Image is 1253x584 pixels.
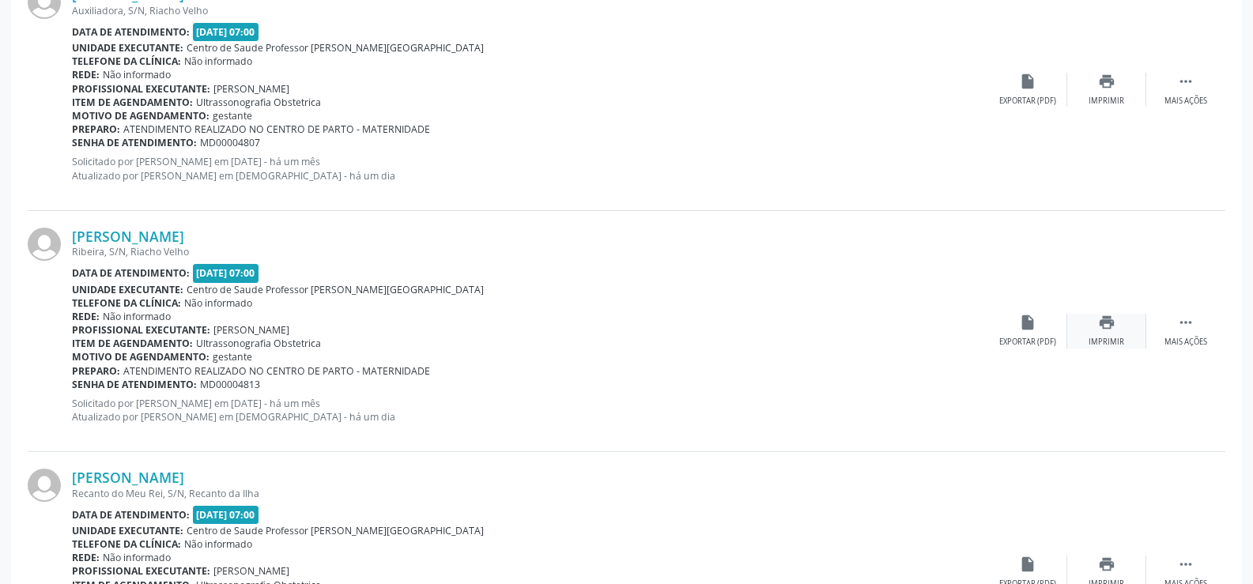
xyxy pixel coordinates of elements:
[72,310,100,323] b: Rede:
[1177,73,1195,90] i: 
[72,109,209,122] b: Motivo de agendamento:
[1098,556,1115,573] i: print
[72,537,181,551] b: Telefone da clínica:
[28,469,61,502] img: img
[213,323,289,337] span: [PERSON_NAME]
[103,68,171,81] span: Não informado
[1019,73,1036,90] i: insert_drive_file
[72,564,210,578] b: Profissional executante:
[1089,337,1124,348] div: Imprimir
[72,41,183,55] b: Unidade executante:
[72,378,197,391] b: Senha de atendimento:
[72,122,120,136] b: Preparo:
[1019,314,1036,331] i: insert_drive_file
[184,537,252,551] span: Não informado
[28,228,61,261] img: img
[196,337,321,350] span: Ultrassonografia Obstetrica
[187,524,484,537] span: Centro de Saude Professor [PERSON_NAME][GEOGRAPHIC_DATA]
[72,350,209,364] b: Motivo de agendamento:
[72,551,100,564] b: Rede:
[72,397,988,424] p: Solicitado por [PERSON_NAME] em [DATE] - há um mês Atualizado por [PERSON_NAME] em [DEMOGRAPHIC_D...
[72,508,190,522] b: Data de atendimento:
[103,310,171,323] span: Não informado
[72,25,190,39] b: Data de atendimento:
[213,109,252,122] span: gestante
[72,96,193,109] b: Item de agendamento:
[72,337,193,350] b: Item de agendamento:
[1177,556,1195,573] i: 
[213,350,252,364] span: gestante
[72,55,181,68] b: Telefone da clínica:
[1098,73,1115,90] i: print
[193,264,259,282] span: [DATE] 07:00
[193,506,259,524] span: [DATE] 07:00
[999,337,1056,348] div: Exportar (PDF)
[999,96,1056,107] div: Exportar (PDF)
[72,4,988,17] div: Auxiliadora, S/N, Riacho Velho
[72,469,184,486] a: [PERSON_NAME]
[1177,314,1195,331] i: 
[184,55,252,68] span: Não informado
[1019,556,1036,573] i: insert_drive_file
[72,82,210,96] b: Profissional executante:
[72,283,183,296] b: Unidade executante:
[213,82,289,96] span: [PERSON_NAME]
[196,96,321,109] span: Ultrassonografia Obstetrica
[200,378,260,391] span: MD00004813
[72,266,190,280] b: Data de atendimento:
[72,364,120,378] b: Preparo:
[72,68,100,81] b: Rede:
[1164,337,1207,348] div: Mais ações
[200,136,260,149] span: MD00004807
[72,136,197,149] b: Senha de atendimento:
[1164,96,1207,107] div: Mais ações
[72,524,183,537] b: Unidade executante:
[72,323,210,337] b: Profissional executante:
[184,296,252,310] span: Não informado
[123,122,430,136] span: ATENDIMENTO REALIZADO NO CENTRO DE PARTO - MATERNIDADE
[187,283,484,296] span: Centro de Saude Professor [PERSON_NAME][GEOGRAPHIC_DATA]
[103,551,171,564] span: Não informado
[72,296,181,310] b: Telefone da clínica:
[187,41,484,55] span: Centro de Saude Professor [PERSON_NAME][GEOGRAPHIC_DATA]
[213,564,289,578] span: [PERSON_NAME]
[1098,314,1115,331] i: print
[123,364,430,378] span: ATENDIMENTO REALIZADO NO CENTRO DE PARTO - MATERNIDADE
[72,155,988,182] p: Solicitado por [PERSON_NAME] em [DATE] - há um mês Atualizado por [PERSON_NAME] em [DEMOGRAPHIC_D...
[72,228,184,245] a: [PERSON_NAME]
[193,23,259,41] span: [DATE] 07:00
[72,245,988,258] div: Ribeira, S/N, Riacho Velho
[72,487,988,500] div: Recanto do Meu Rei, S/N, Recanto da Ilha
[1089,96,1124,107] div: Imprimir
